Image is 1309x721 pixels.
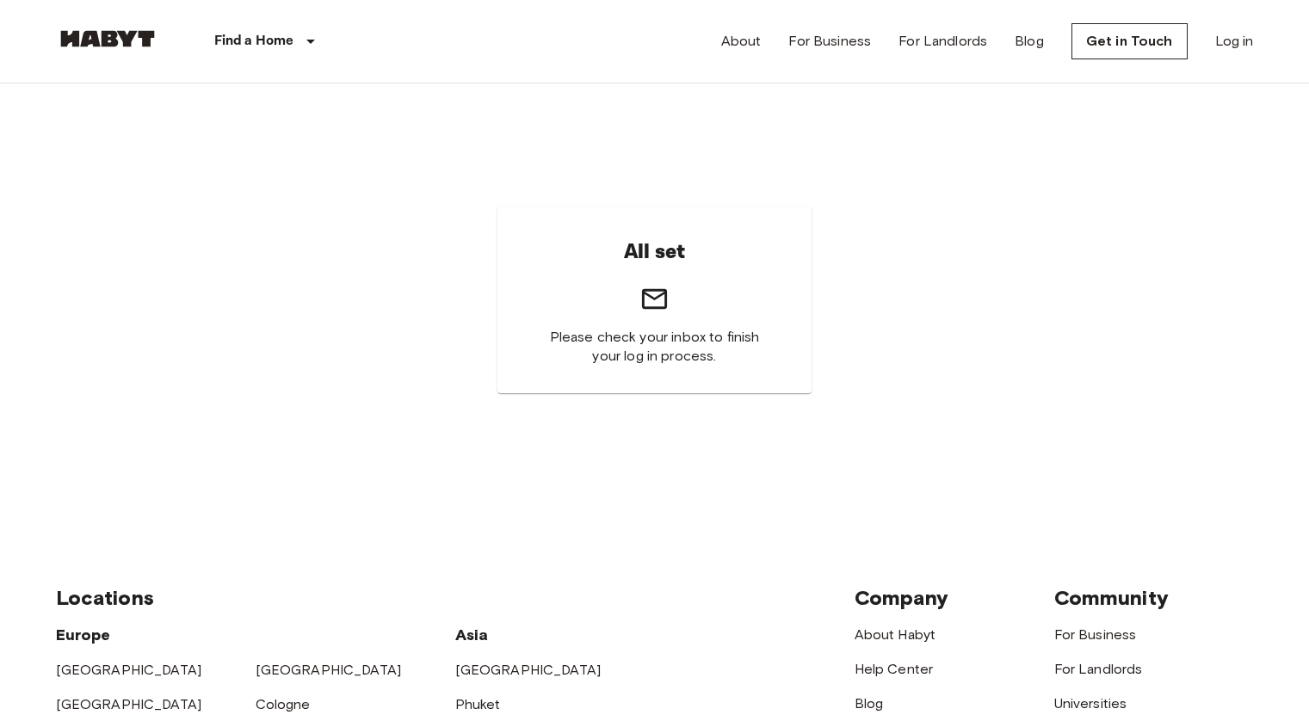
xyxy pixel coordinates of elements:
[855,626,936,643] a: About Habyt
[1071,23,1188,59] a: Get in Touch
[898,31,987,52] a: For Landlords
[1054,585,1169,610] span: Community
[1054,661,1143,677] a: For Landlords
[56,585,154,610] span: Locations
[455,696,501,712] a: Phuket
[788,31,871,52] a: For Business
[624,234,686,270] h6: All set
[539,328,770,366] span: Please check your inbox to finish your log in process.
[1215,31,1254,52] a: Log in
[455,625,489,644] span: Asia
[1054,695,1127,712] a: Universities
[855,695,884,712] a: Blog
[56,662,202,678] a: [GEOGRAPHIC_DATA]
[214,31,294,52] p: Find a Home
[256,696,311,712] a: Cologne
[56,696,202,712] a: [GEOGRAPHIC_DATA]
[56,625,111,644] span: Europe
[855,661,934,677] a: Help Center
[1015,31,1044,52] a: Blog
[455,662,602,678] a: [GEOGRAPHIC_DATA]
[721,31,762,52] a: About
[56,30,159,47] img: Habyt
[1054,626,1137,643] a: For Business
[855,585,949,610] span: Company
[256,662,402,678] a: [GEOGRAPHIC_DATA]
